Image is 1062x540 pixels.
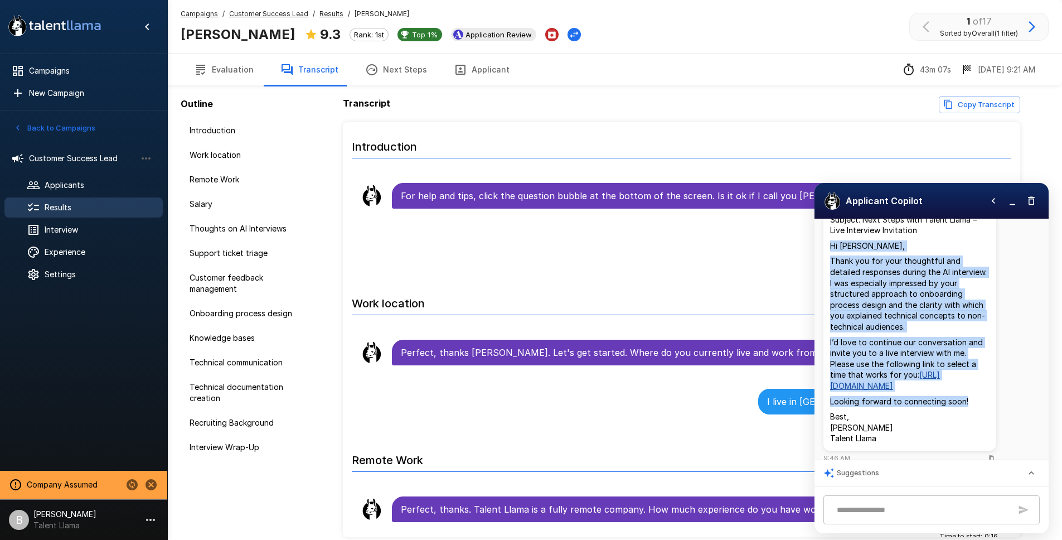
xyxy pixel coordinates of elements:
button: Applicant [440,54,523,85]
div: Thoughts on AI Interviews [181,219,310,239]
span: Customer feedback management [190,272,301,295]
span: Interview Wrap-Up [190,442,301,453]
span: Onboarding process design [190,308,301,319]
div: Onboarding process design [181,303,310,324]
span: Rank: 1st [350,30,388,39]
p: Looking forward to connecting soon! [830,396,990,407]
span: of 17 [973,16,992,27]
span: Thoughts on AI Interviews [190,223,301,234]
span: [PERSON_NAME] [355,8,409,20]
button: Archive Applicant [545,28,559,41]
div: Introduction [181,120,310,141]
span: Support ticket triage [190,248,301,259]
button: Next Steps [352,54,440,85]
div: Technical documentation creation [181,377,310,408]
div: View profile in Ashby [451,28,536,41]
h6: Introduction [352,129,1012,158]
span: Application Review [461,30,536,39]
span: Technical communication [190,357,301,368]
span: / [348,8,350,20]
b: 9.3 [320,26,341,42]
span: / [222,8,225,20]
span: Introduction [190,125,301,136]
button: Change Stage [568,28,581,41]
p: For help and tips, click the question bubble at the bottom of the screen. Is it ok if I call you ... [401,189,994,202]
div: Technical communication [181,353,310,373]
button: Copy transcript [939,96,1020,113]
u: Customer Success Lead [229,9,308,18]
p: Hi [PERSON_NAME], [830,240,990,252]
span: Sorted by Overall (1 filter) [940,28,1018,39]
span: Salary [190,199,301,210]
span: Top 1% [408,30,442,39]
span: Work location [190,150,301,161]
div: Interview Wrap-Up [181,437,310,457]
button: Copy to clipboard [986,453,996,463]
button: Transcript [267,54,352,85]
h6: Applicant Copilot [846,193,923,209]
span: / [313,8,315,20]
p: I live in [GEOGRAPHIC_DATA], [GEOGRAPHIC_DATA] [767,395,993,408]
img: logo_glasses@2x.png [823,192,841,210]
img: ashbyhq_logo.jpeg [453,30,463,40]
img: llama_clean.png [361,341,383,364]
p: 43m 07s [920,64,951,75]
h6: Remote Work [352,442,1012,472]
span: Technical documentation creation [190,382,301,404]
span: Recruiting Background [190,417,301,428]
div: Customer feedback management [181,268,310,299]
div: Salary [181,194,310,214]
div: Recruiting Background [181,413,310,433]
div: Work location [181,145,310,165]
h6: Work location [352,286,1012,315]
img: llama_clean.png [361,185,383,207]
div: Remote Work [181,170,310,190]
b: 1 [967,16,970,27]
div: The date and time when the interview was completed [960,63,1035,76]
span: 9:46 AM [823,453,850,464]
p: Perfect, thanks. Talent Llama is a fully remote company. How much experience do you have working ... [401,503,994,516]
p: Perfect, thanks [PERSON_NAME]. Let's get started. Where do you currently live and work from? [401,346,994,359]
div: The time between starting and completing the interview [902,63,951,76]
p: I’d love to continue our conversation and invite you to a live interview with me. Please use the ... [830,337,990,392]
p: Best, [PERSON_NAME] Talent Llama [830,411,990,444]
p: Thank you for your thoughtful and detailed responses during the AI interview. I was especially im... [830,255,990,332]
a: [URL][DOMAIN_NAME] [830,370,940,390]
div: Knowledge bases [181,328,310,348]
b: Transcript [343,98,390,109]
p: Subject: Next Steps with Talent Llama – Live Interview Invitation [830,214,990,236]
p: [DATE] 9:21 AM [978,64,1035,75]
span: Remote Work [190,174,301,185]
b: [PERSON_NAME] [181,26,295,42]
u: Campaigns [181,9,218,18]
img: llama_clean.png [361,498,383,520]
span: Knowledge bases [190,332,301,344]
b: Outline [181,98,213,109]
u: Results [319,9,343,18]
span: Suggestions [837,467,879,479]
div: Support ticket triage [181,243,310,263]
button: Evaluation [181,54,267,85]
